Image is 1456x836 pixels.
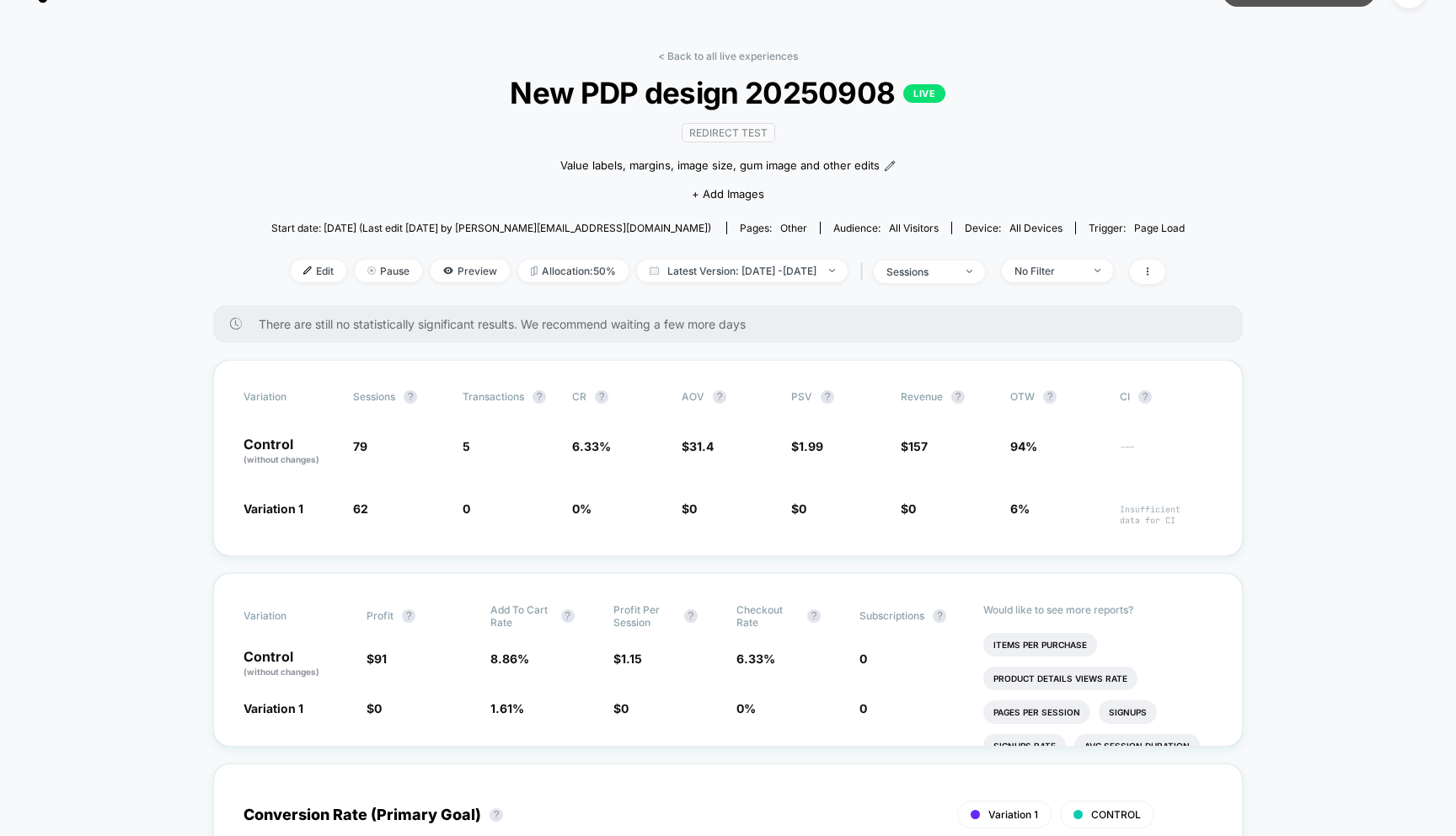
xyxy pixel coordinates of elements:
span: Redirect Test [682,123,775,142]
span: Revenue [901,390,943,403]
div: Audience: [833,222,939,234]
span: $ [613,651,642,666]
span: AOV [682,390,704,403]
span: $ [682,501,697,516]
span: Add To Cart Rate [490,603,553,629]
span: Profit Per Session [613,603,676,629]
span: 157 [908,439,928,453]
span: 91 [374,651,387,666]
span: 0 [374,701,382,715]
span: 79 [353,439,367,453]
span: 5 [463,439,470,453]
span: New PDP design 20250908 [317,75,1138,110]
span: 0 [908,501,916,516]
span: Device: [951,222,1075,234]
img: end [966,270,972,273]
span: 94% [1010,439,1037,453]
span: all devices [1009,222,1063,234]
li: Signups [1099,700,1157,724]
span: 0 % [736,701,756,715]
img: calendar [650,266,659,275]
div: Trigger: [1089,222,1185,234]
span: Variation [244,603,336,629]
button: ? [561,609,575,623]
span: 6.33 % [736,651,775,666]
button: ? [1043,390,1057,404]
span: All Visitors [889,222,939,234]
span: 0 [859,651,867,666]
div: No Filter [1014,265,1082,277]
span: CI [1120,390,1212,404]
button: ? [1138,390,1152,404]
span: $ [901,501,916,516]
span: + Add Images [692,187,764,201]
span: Variation 1 [244,701,303,715]
span: Variation 1 [244,501,303,516]
span: Allocation: 50% [518,260,629,282]
p: LIVE [903,84,945,103]
span: 31.4 [689,439,714,453]
button: ? [404,390,417,404]
span: 0 [859,701,867,715]
li: Avg Session Duration [1074,734,1200,758]
span: $ [791,439,823,453]
span: Value labels, margins, image size, gum image and other edits [560,158,880,174]
span: Variation [244,390,336,404]
li: Signups Rate [983,734,1066,758]
span: Latest Version: [DATE] - [DATE] [637,260,848,282]
span: CR [572,390,586,403]
span: Preview [431,260,510,282]
span: Page Load [1134,222,1185,234]
img: edit [303,266,312,275]
button: ? [713,390,726,404]
button: ? [595,390,608,404]
p: Control [244,650,350,678]
span: OTW [1010,390,1103,404]
button: ? [684,609,698,623]
span: 0 [463,501,470,516]
span: $ [613,701,629,715]
span: 62 [353,501,368,516]
div: Pages: [740,222,807,234]
span: (without changes) [244,667,319,677]
span: PSV [791,390,812,403]
span: (without changes) [244,454,319,464]
span: 0 [799,501,806,516]
span: Variation 1 [988,808,1038,821]
span: Transactions [463,390,524,403]
span: Profit [367,609,393,622]
span: 1.15 [621,651,642,666]
span: 8.86 % [490,651,529,666]
a: < Back to all live experiences [658,50,798,62]
span: Subscriptions [859,609,924,622]
li: Product Details Views Rate [983,667,1137,690]
img: end [1095,269,1100,272]
button: ? [821,390,834,404]
span: $ [791,501,806,516]
span: $ [367,701,382,715]
span: Sessions [353,390,395,403]
span: $ [367,651,387,666]
div: sessions [886,265,954,278]
button: ? [533,390,546,404]
span: $ [901,439,928,453]
span: There are still no statistically significant results. We recommend waiting a few more days [259,317,1209,331]
span: Checkout Rate [736,603,799,629]
span: Start date: [DATE] (Last edit [DATE] by [PERSON_NAME][EMAIL_ADDRESS][DOMAIN_NAME]) [271,222,711,234]
p: Control [244,437,336,466]
span: 1.99 [799,439,823,453]
span: $ [682,439,714,453]
span: --- [1120,442,1212,466]
img: rebalance [531,266,538,276]
p: Would like to see more reports? [983,603,1213,616]
span: 6% [1010,501,1030,516]
button: ? [807,609,821,623]
li: Items Per Purchase [983,633,1097,656]
span: other [780,222,807,234]
span: Pause [355,260,422,282]
span: 0 [689,501,697,516]
button: ? [933,609,946,623]
button: ? [951,390,965,404]
span: 1.61 % [490,701,524,715]
img: end [829,269,835,272]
